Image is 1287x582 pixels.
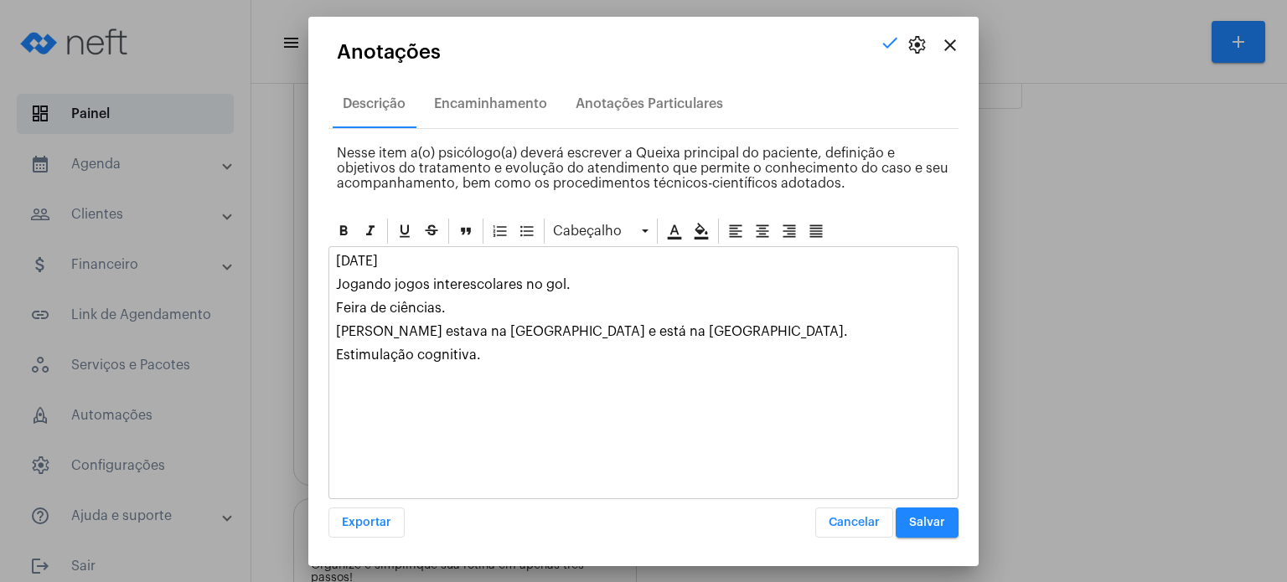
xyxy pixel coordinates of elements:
[900,28,933,62] button: settings
[337,41,441,63] span: Anotações
[909,517,945,528] span: Salvar
[392,219,417,244] div: Sublinhado
[907,35,927,55] span: settings
[829,517,880,528] span: Cancelar
[750,219,775,244] div: Alinhar ao centro
[336,348,951,363] p: Estimulação cognitiva.
[336,277,951,292] p: Jogando jogos interescolares no gol.
[880,33,900,53] mat-icon: check
[576,96,723,111] div: Anotações Particulares
[328,507,405,538] button: Exportar
[337,147,948,190] span: Nesse item a(o) psicólogo(a) deverá escrever a Queixa principal do paciente, definição e objetivo...
[453,219,478,244] div: Blockquote
[896,507,959,538] button: Salvar
[723,219,748,244] div: Alinhar à esquerda
[549,219,653,244] div: Cabeçalho
[815,507,893,538] button: Cancelar
[434,96,547,111] div: Encaminhamento
[336,301,951,316] p: Feira de ciências.
[689,219,714,244] div: Cor de fundo
[488,219,513,244] div: Ordered List
[358,219,383,244] div: Itálico
[662,219,687,244] div: Cor do texto
[419,219,444,244] div: Strike
[777,219,802,244] div: Alinhar à direita
[336,324,951,339] p: [PERSON_NAME] estava na [GEOGRAPHIC_DATA] e está na [GEOGRAPHIC_DATA].
[336,254,951,269] p: [DATE]
[343,96,406,111] div: Descrição
[804,219,829,244] div: Alinhar justificado
[331,219,356,244] div: Negrito
[940,35,960,55] mat-icon: close
[514,219,540,244] div: Bullet List
[342,517,391,528] span: Exportar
